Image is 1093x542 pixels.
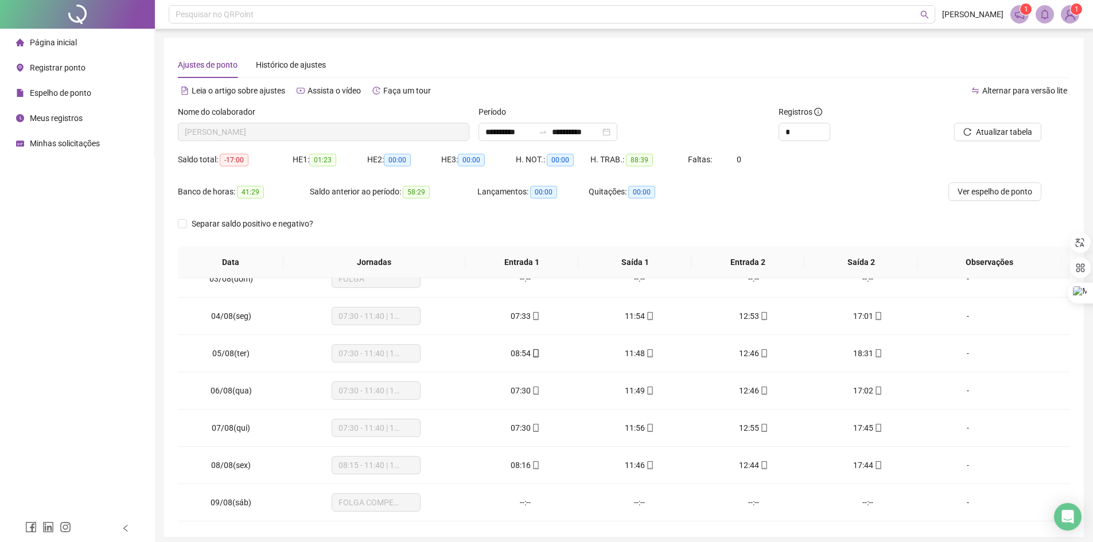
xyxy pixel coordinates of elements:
[339,382,414,399] span: 07:30 - 11:40 | 12:40 - 17:00
[645,312,654,320] span: mobile
[384,154,411,166] span: 00:00
[310,185,477,198] div: Saldo anterior ao período:
[706,422,802,434] div: 12:55
[706,310,802,322] div: 12:53
[458,154,485,166] span: 00:00
[192,86,285,95] span: Leia o artigo sobre ajustes
[16,64,24,72] span: environment
[592,347,687,360] div: 11:48
[706,272,802,285] div: --:--
[706,459,802,471] div: 12:44
[1061,6,1079,23] img: 89868
[691,247,804,278] th: Entrada 2
[479,106,514,118] label: Período
[820,272,916,285] div: --:--
[516,153,590,166] div: H. NOT.:
[16,89,24,97] span: file
[804,247,917,278] th: Saída 2
[538,127,547,137] span: to
[1040,9,1050,20] span: bell
[477,347,573,360] div: 08:54
[873,424,882,432] span: mobile
[339,307,414,325] span: 07:30 - 11:40 | 12:40 - 17:00
[934,422,1002,434] div: -
[283,247,465,278] th: Jornadas
[211,498,251,507] span: 09/08(sáb)
[477,310,573,322] div: 07:33
[737,155,741,164] span: 0
[477,272,573,285] div: --:--
[211,311,251,321] span: 04/08(seg)
[1020,3,1032,15] sup: 1
[441,153,516,166] div: HE 3:
[531,461,540,469] span: mobile
[645,349,654,357] span: mobile
[220,154,248,166] span: -17:00
[187,217,318,230] span: Separar saldo positivo e negativo?
[873,461,882,469] span: mobile
[185,123,462,141] span: MARIA TARCILIA RIBEIRO DA SILVA
[477,422,573,434] div: 07:30
[590,153,688,166] div: H. TRAB.:
[934,310,1002,322] div: -
[1054,503,1082,531] div: Open Intercom Messenger
[256,60,326,69] span: Histórico de ajustes
[589,185,700,198] div: Quitações:
[477,185,589,198] div: Lançamentos:
[934,384,1002,397] div: -
[209,274,253,283] span: 03/08(dom)
[814,108,822,116] span: info-circle
[531,387,540,395] span: mobile
[403,186,430,198] span: 58:29
[16,139,24,147] span: schedule
[706,347,802,360] div: 12:46
[820,310,916,322] div: 17:01
[759,387,768,395] span: mobile
[372,87,380,95] span: history
[963,128,971,136] span: reload
[948,182,1041,201] button: Ver espelho de ponto
[645,461,654,469] span: mobile
[178,153,293,166] div: Saldo total:
[759,349,768,357] span: mobile
[339,494,414,511] span: FOLGA COMPENSATÓRIA
[1075,5,1079,13] span: 1
[592,496,687,509] div: --:--
[178,185,310,198] div: Banco de horas:
[645,387,654,395] span: mobile
[706,384,802,397] div: 12:46
[297,87,305,95] span: youtube
[531,349,540,357] span: mobile
[592,272,687,285] div: --:--
[688,155,714,164] span: Faltas:
[547,154,574,166] span: 00:00
[759,312,768,320] span: mobile
[759,461,768,469] span: mobile
[42,521,54,533] span: linkedin
[178,106,263,118] label: Nome do colaborador
[339,345,414,362] span: 07:30 - 11:40 | 12:40 - 17:45
[820,459,916,471] div: 17:44
[339,270,414,287] span: FOLGA
[628,186,655,198] span: 00:00
[30,114,83,123] span: Meus registros
[30,38,77,47] span: Página inicial
[60,521,71,533] span: instagram
[531,312,540,320] span: mobile
[383,86,431,95] span: Faça um tour
[16,38,24,46] span: home
[934,496,1002,509] div: -
[779,106,822,118] span: Registros
[237,186,264,198] span: 41:29
[122,524,130,532] span: left
[308,86,361,95] span: Assista o vídeo
[934,272,1002,285] div: -
[16,114,24,122] span: clock-circle
[178,247,283,278] th: Data
[820,347,916,360] div: 18:31
[645,424,654,432] span: mobile
[920,10,929,19] span: search
[820,384,916,397] div: 17:02
[211,386,252,395] span: 06/08(qua)
[477,459,573,471] div: 08:16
